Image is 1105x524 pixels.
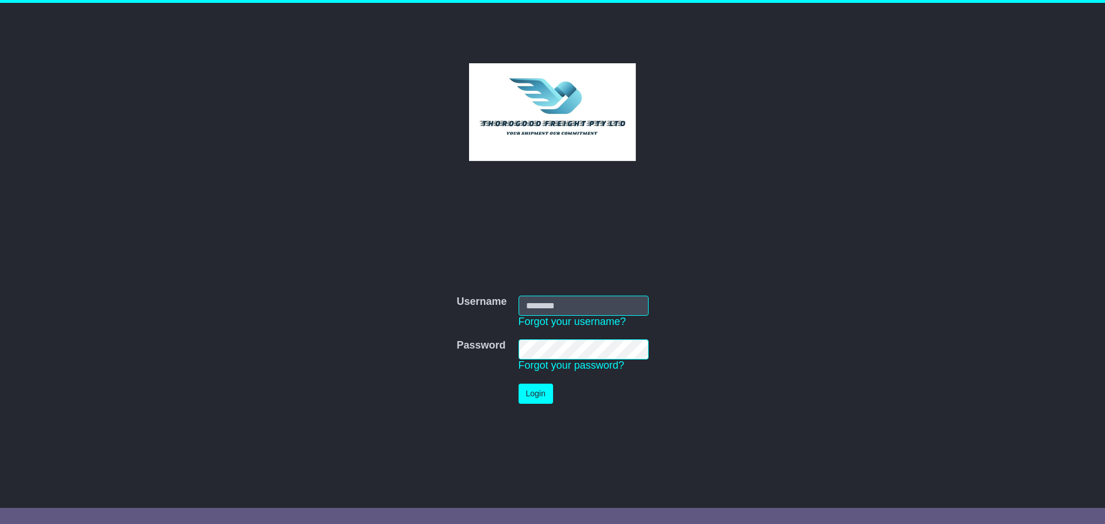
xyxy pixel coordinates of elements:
[519,384,553,404] button: Login
[456,296,506,308] label: Username
[519,316,626,327] a: Forgot your username?
[469,63,637,161] img: Thorogood Freight Pty Ltd
[456,339,505,352] label: Password
[519,359,624,371] a: Forgot your password?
